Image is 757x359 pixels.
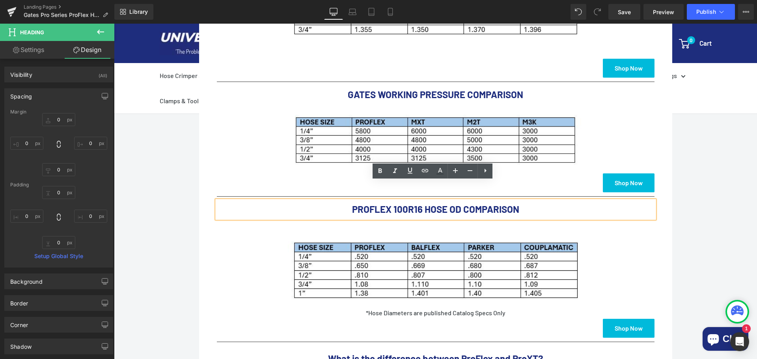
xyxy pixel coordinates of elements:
a: Shop Now [489,35,541,54]
div: Spacing [10,89,32,100]
span: Shop Now [501,155,529,163]
div: Border [10,296,28,307]
a: Mobile [381,4,400,20]
span: Heading [20,29,44,35]
div: (All) [99,67,107,80]
button: Undo [571,4,586,20]
input: 0 [42,186,75,199]
a: Design [59,41,116,59]
span: Shop Now [501,41,529,48]
input: 0 [42,113,75,126]
a: Setup Global Style [10,253,107,259]
p: *Hose Diameters are published Catalog Specs Only [103,283,541,295]
span: Preview [653,8,674,16]
div: Margin [10,109,107,115]
input: 0 [10,137,43,150]
div: Padding [10,182,107,188]
inbox-online-store-chat: Shopify online store chat [586,303,637,329]
input: 0 [10,210,43,223]
b: PROFLEX 100R16 HOSE OD COMPARISON [238,180,405,191]
div: Corner [10,317,28,328]
button: Redo [589,4,605,20]
input: 0 [74,210,107,223]
span: Library [129,8,148,15]
span: Publish [696,9,716,15]
button: More [738,4,754,20]
div: Visibility [10,67,32,78]
div: Background [10,274,43,285]
a: Desktop [324,4,343,20]
input: 0 [42,163,75,176]
a: Landing Pages [24,4,114,10]
b: What is the difference between ProFlex and ProXT? [214,329,429,340]
span: Gates Pro Series ProFlex Hydraulic Hose [24,12,99,18]
a: Laptop [343,4,362,20]
input: 0 [74,137,107,150]
b: GATES WORKING PRESSURE COMPARISON [234,65,409,76]
a: Tablet [362,4,381,20]
div: Shadow [10,339,32,350]
a: Shop Now [489,295,541,314]
span: Save [618,8,631,16]
a: Preview [643,4,684,20]
a: New Library [114,4,153,20]
div: Open Intercom Messenger [730,332,749,351]
input: 0 [42,236,75,249]
button: Publish [687,4,735,20]
a: Shop Now [489,150,541,169]
span: Shop Now [501,301,529,308]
